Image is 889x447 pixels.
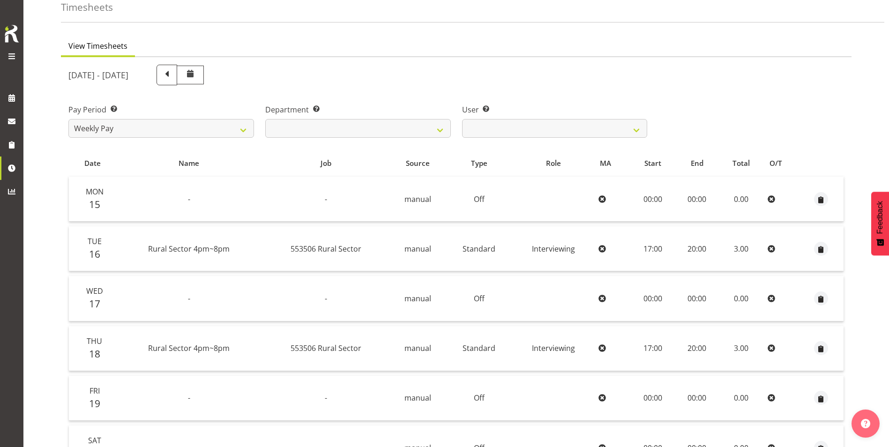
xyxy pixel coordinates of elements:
[188,393,190,403] span: -
[89,397,100,410] span: 19
[90,386,100,396] span: Fri
[89,347,100,360] span: 18
[188,293,190,304] span: -
[718,226,764,271] td: 3.00
[68,104,254,115] label: Pay Period
[691,158,703,169] span: End
[87,336,102,346] span: Thu
[321,158,331,169] span: Job
[675,226,718,271] td: 20:00
[630,376,675,421] td: 00:00
[86,186,104,197] span: Mon
[404,194,431,204] span: manual
[446,326,512,371] td: Standard
[446,376,512,421] td: Off
[265,104,451,115] label: Department
[86,286,103,296] span: Wed
[471,158,487,169] span: Type
[148,343,230,353] span: Rural Sector 4pm~8pm
[675,326,718,371] td: 20:00
[89,297,100,310] span: 17
[718,276,764,321] td: 0.00
[532,343,575,353] span: Interviewing
[876,201,884,234] span: Feedback
[325,393,327,403] span: -
[630,177,675,222] td: 00:00
[871,192,889,255] button: Feedback - Show survey
[718,376,764,421] td: 0.00
[532,244,575,254] span: Interviewing
[675,177,718,222] td: 00:00
[89,198,100,211] span: 15
[644,158,661,169] span: Start
[546,158,561,169] span: Role
[446,177,512,222] td: Off
[446,226,512,271] td: Standard
[861,419,870,428] img: help-xxl-2.png
[630,276,675,321] td: 00:00
[325,194,327,204] span: -
[675,276,718,321] td: 00:00
[769,158,782,169] span: O/T
[718,177,764,222] td: 0.00
[630,226,675,271] td: 17:00
[404,244,431,254] span: manual
[462,104,648,115] label: User
[404,343,431,353] span: manual
[88,435,101,446] span: Sat
[732,158,750,169] span: Total
[325,293,327,304] span: -
[179,158,199,169] span: Name
[68,40,127,52] span: View Timesheets
[84,158,101,169] span: Date
[188,194,190,204] span: -
[404,293,431,304] span: manual
[446,276,512,321] td: Off
[291,343,361,353] span: 553506 Rural Sector
[718,326,764,371] td: 3.00
[404,393,431,403] span: manual
[88,236,102,246] span: Tue
[291,244,361,254] span: 553506 Rural Sector
[89,247,100,261] span: 16
[2,23,21,44] img: Rosterit icon logo
[406,158,430,169] span: Source
[61,2,113,13] h4: Timesheets
[600,158,611,169] span: MA
[630,326,675,371] td: 17:00
[68,70,128,80] h5: [DATE] - [DATE]
[675,376,718,421] td: 00:00
[148,244,230,254] span: Rural Sector 4pm~8pm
